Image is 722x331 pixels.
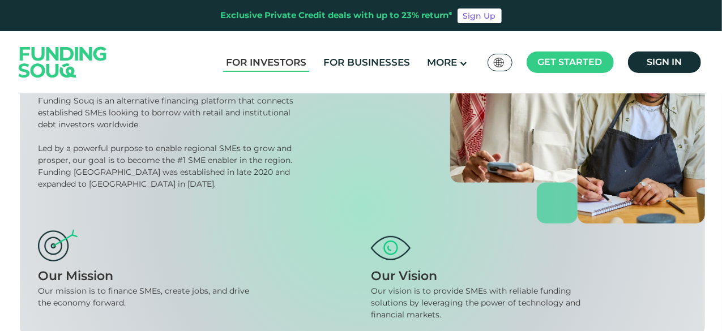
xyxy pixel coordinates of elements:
span: Sign in [647,57,682,67]
div: Exclusive Private Credit deals with up to 23% return* [221,9,453,22]
a: For Businesses [321,53,413,72]
img: vision [371,236,411,260]
span: Get started [538,57,603,67]
img: SA Flag [494,58,504,67]
a: For Investors [223,53,309,72]
div: Our Mission [38,266,354,285]
div: Led by a powerful purpose to enable regional SMEs to grow and prosper, our goal is to become the ... [38,143,297,190]
a: Sign Up [458,8,502,23]
div: Funding Souq is an alternative financing platform that connects established SMEs looking to borro... [38,95,297,131]
span: More [427,57,457,68]
div: Our mission is to finance SMEs, create jobs, and drive the economy forward. [38,285,259,309]
div: Our Vision [371,266,687,285]
img: mission [38,230,78,261]
a: Sign in [628,51,701,73]
div: Our vision is to provide SMEs with reliable funding solutions by leveraging the power of technolo... [371,285,592,321]
img: Logo [7,33,118,91]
